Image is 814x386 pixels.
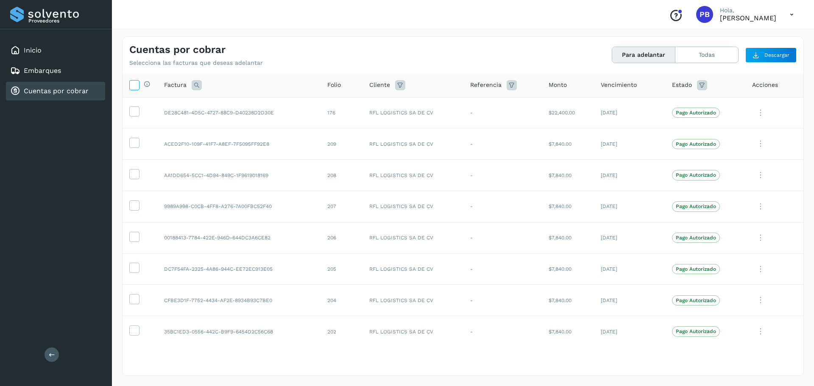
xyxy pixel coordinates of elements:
td: RFL LOGISTICS SA DE CV [362,160,464,191]
div: Embarques [6,61,105,80]
a: Cuentas por cobrar [24,87,89,95]
td: [DATE] [594,285,665,316]
td: [DATE] [594,222,665,253]
div: Inicio [6,41,105,60]
span: Descargar [764,51,789,59]
td: RFL LOGISTICS SA DE CV [362,128,464,160]
td: DE28C481-4D5C-4727-88C9-D40238D2D30E [157,97,321,128]
span: Vencimiento [601,81,637,89]
p: Pago Autorizado [676,110,716,116]
td: - [463,128,542,160]
td: [DATE] [594,160,665,191]
td: $7,840.00 [542,285,594,316]
p: Pago Autorizado [676,141,716,147]
td: 206 [321,222,362,253]
p: Pago Autorizado [676,172,716,178]
td: AA1DD654-5CC1-4D94-849C-1F9619018169 [157,160,321,191]
td: $7,840.00 [542,160,594,191]
td: CFBE3D1F-7752-4434-AF2E-8934B93C7BE0 [157,285,321,316]
td: [DATE] [594,316,665,347]
span: Cliente [369,81,390,89]
span: Monto [549,81,567,89]
td: $7,840.00 [542,191,594,222]
td: 00188413-7784-422E-946D-644DC3A6CE82 [157,222,321,253]
h4: Cuentas por cobrar [129,44,226,56]
span: Acciones [752,81,778,89]
td: 204 [321,285,362,316]
p: Pago Autorizado [676,297,716,303]
td: [DATE] [594,97,665,128]
td: [DATE] [594,128,665,160]
td: 205 [321,253,362,285]
td: $7,840.00 [542,253,594,285]
p: Pago Autorizado [676,235,716,241]
td: - [463,222,542,253]
td: RFL LOGISTICS SA DE CV [362,253,464,285]
td: $7,840.00 [542,222,594,253]
td: DC7F54FA-2325-4A86-944C-EE72EC913E05 [157,253,321,285]
td: 208 [321,160,362,191]
td: - [463,191,542,222]
td: - [463,285,542,316]
td: RFL LOGISTICS SA DE CV [362,285,464,316]
td: 209 [321,128,362,160]
td: - [463,97,542,128]
td: 9989A998-C0CB-4FF8-A276-7A00FBC52F40 [157,191,321,222]
p: Selecciona las facturas que deseas adelantar [129,59,263,67]
button: Todas [675,47,738,63]
button: Descargar [745,47,797,63]
td: 176 [321,97,362,128]
td: RFL LOGISTICS SA DE CV [362,191,464,222]
p: Proveedores [28,18,102,24]
td: [DATE] [594,253,665,285]
td: RFL LOGISTICS SA DE CV [362,97,464,128]
td: 35BC1ED3-0556-442C-B9F9-6454D2C56C68 [157,316,321,347]
span: Estado [672,81,692,89]
td: - [463,316,542,347]
td: ACED2F10-109F-41F7-A8EF-7F5095FF92E8 [157,128,321,160]
td: 207 [321,191,362,222]
a: Embarques [24,67,61,75]
p: Pago Autorizado [676,203,716,209]
p: PABLO BOURS TAPIA [720,14,776,22]
td: RFL LOGISTICS SA DE CV [362,316,464,347]
td: - [463,253,542,285]
td: $7,840.00 [542,128,594,160]
span: Folio [327,81,341,89]
button: Para adelantar [612,47,675,63]
span: Referencia [470,81,502,89]
span: Factura [164,81,187,89]
td: $7,840.00 [542,316,594,347]
td: $22,400.00 [542,97,594,128]
p: Pago Autorizado [676,328,716,334]
td: - [463,160,542,191]
div: Cuentas por cobrar [6,82,105,100]
a: Inicio [24,46,42,54]
td: 202 [321,316,362,347]
p: Hola, [720,7,776,14]
p: Pago Autorizado [676,266,716,272]
td: [DATE] [594,191,665,222]
td: RFL LOGISTICS SA DE CV [362,222,464,253]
